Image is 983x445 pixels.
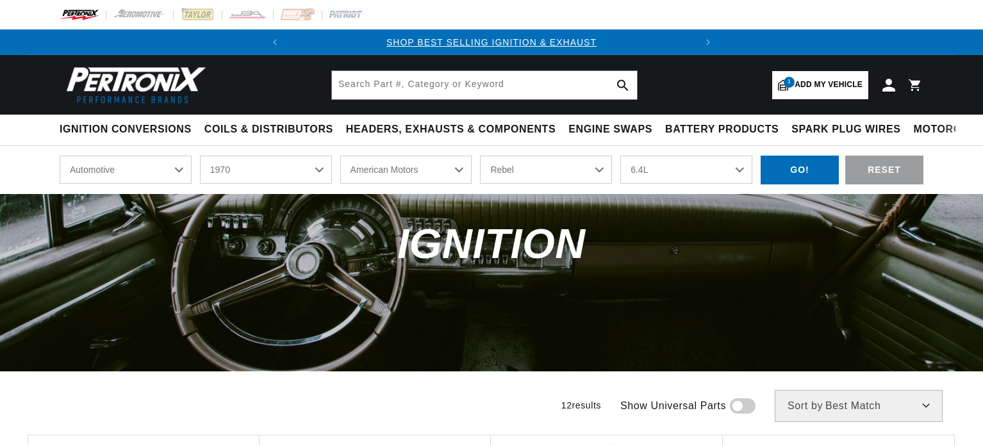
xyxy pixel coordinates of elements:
[659,115,785,145] summary: Battery Products
[200,156,332,184] select: Year
[568,123,652,136] span: Engine Swaps
[845,156,923,184] div: RESET
[761,156,839,184] div: GO!
[788,401,823,411] span: Sort by
[791,123,900,136] span: Spark Plug Wires
[340,115,562,145] summary: Headers, Exhausts & Components
[346,123,556,136] span: Headers, Exhausts & Components
[562,115,659,145] summary: Engine Swaps
[28,29,955,55] slideshow-component: Translation missing: en.sections.announcements.announcement_bar
[340,156,472,184] select: Make
[288,35,695,49] div: 1 of 2
[332,71,637,99] input: Search Part #, Category or Keyword
[60,156,192,184] select: Ride Type
[784,77,795,88] span: 1
[198,115,340,145] summary: Coils & Distributors
[386,37,597,47] a: SHOP BEST SELLING IGNITION & EXHAUST
[772,71,868,99] a: 1Add my vehicle
[480,156,612,184] select: Model
[785,115,907,145] summary: Spark Plug Wires
[60,123,192,136] span: Ignition Conversions
[620,156,752,184] select: Engine
[609,71,637,99] button: search button
[204,123,333,136] span: Coils & Distributors
[288,35,695,49] div: Announcement
[60,115,198,145] summary: Ignition Conversions
[665,123,779,136] span: Battery Products
[397,220,586,267] span: Ignition
[620,398,726,414] span: Show Universal Parts
[60,63,207,107] img: Pertronix
[795,79,863,91] span: Add my vehicle
[695,29,721,55] button: Translation missing: en.sections.announcements.next_announcement
[775,390,943,422] select: Sort by
[262,29,288,55] button: Translation missing: en.sections.announcements.previous_announcement
[561,400,601,410] span: 12 results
